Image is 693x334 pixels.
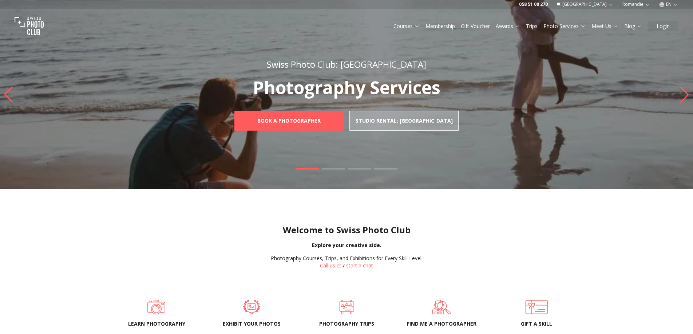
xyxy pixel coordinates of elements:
a: Learn Photography [121,300,192,314]
span: Learn Photography [121,320,192,327]
button: Membership [423,21,458,31]
a: Trips [526,23,538,30]
a: Photo Services [543,23,586,30]
button: Meet Us [589,21,621,31]
a: Exhibit your photos [216,300,287,314]
a: Awards [496,23,520,30]
h1: Welcome to Swiss Photo Club [6,224,687,236]
a: 058 51 00 270 [519,1,548,7]
a: Blog [624,23,642,30]
span: Find me a photographer [406,320,477,327]
button: Courses [391,21,423,31]
a: Photography trips [311,300,382,314]
a: Call us at [320,262,341,269]
button: Blog [621,21,645,31]
a: Book a photographer [234,111,344,131]
b: Book a photographer [257,117,321,124]
a: Courses [393,23,420,30]
b: Studio Rental: [GEOGRAPHIC_DATA] [356,117,453,124]
a: Meet Us [591,23,618,30]
a: Find me a photographer [406,300,477,314]
button: Gift Voucher [458,21,493,31]
button: Photo Services [540,21,589,31]
span: Photography trips [311,320,382,327]
p: Photography Services [218,79,475,96]
button: start a chat [346,262,373,269]
span: Swiss Photo Club: [GEOGRAPHIC_DATA] [267,58,426,70]
img: Swiss photo club [15,12,44,41]
span: Exhibit your photos [216,320,287,327]
div: Photography Courses, Trips, and Exhibitions for Every Skill Level. [271,255,423,262]
button: Awards [493,21,523,31]
div: Explore your creative side. [6,242,687,249]
a: Gift a skill [501,300,572,314]
span: Gift a skill [501,320,572,327]
a: Membership [425,23,455,30]
a: Studio Rental: [GEOGRAPHIC_DATA] [349,111,459,131]
a: Gift Voucher [461,23,490,30]
button: Login [648,21,678,31]
button: Trips [523,21,540,31]
div: / [271,255,423,269]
